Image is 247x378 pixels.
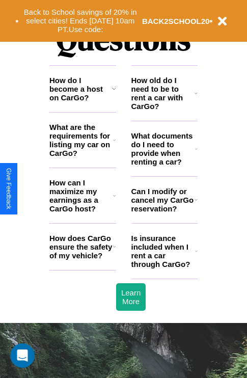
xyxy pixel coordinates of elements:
h3: What documents do I need to provide when renting a car? [131,131,196,166]
h3: Is insurance included when I rent a car through CarGo? [131,234,195,268]
iframe: Intercom live chat [10,343,35,368]
h3: How old do I need to be to rent a car with CarGo? [131,76,195,111]
b: BACK2SCHOOL20 [142,17,210,25]
h3: What are the requirements for listing my car on CarGo? [49,123,113,157]
h3: How do I become a host on CarGo? [49,76,112,102]
h3: How does CarGo ensure the safety of my vehicle? [49,234,113,260]
div: Give Feedback [5,168,12,209]
h3: Can I modify or cancel my CarGo reservation? [131,187,195,213]
h3: How can I maximize my earnings as a CarGo host? [49,178,113,213]
button: Back to School savings of 20% in select cities! Ends [DATE] 10am PT.Use code: [19,5,142,37]
button: Learn More [116,283,146,311]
